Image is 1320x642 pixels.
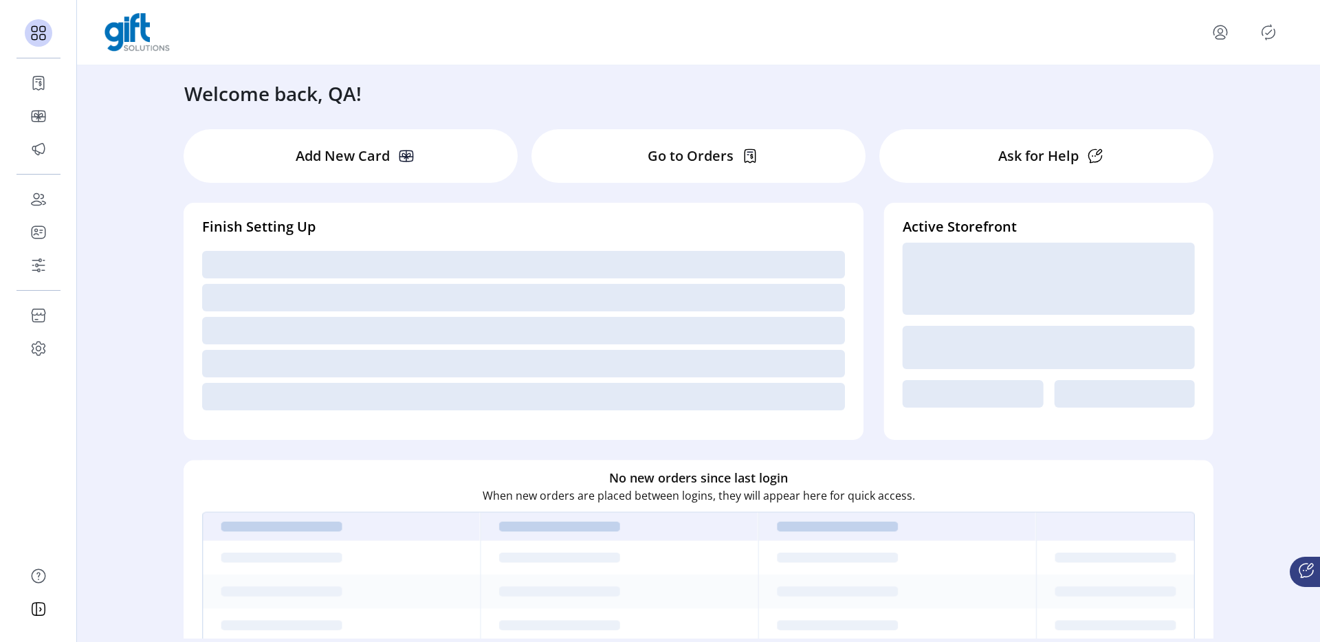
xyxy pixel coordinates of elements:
[903,217,1195,237] h4: Active Storefront
[1209,21,1231,43] button: menu
[184,79,362,108] h3: Welcome back, QA!
[104,13,170,52] img: logo
[648,146,734,166] p: Go to Orders
[1257,21,1279,43] button: Publisher Panel
[202,217,845,237] h4: Finish Setting Up
[296,146,390,166] p: Add New Card
[483,487,915,504] p: When new orders are placed between logins, they will appear here for quick access.
[998,146,1079,166] p: Ask for Help
[609,469,788,487] h6: No new orders since last login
